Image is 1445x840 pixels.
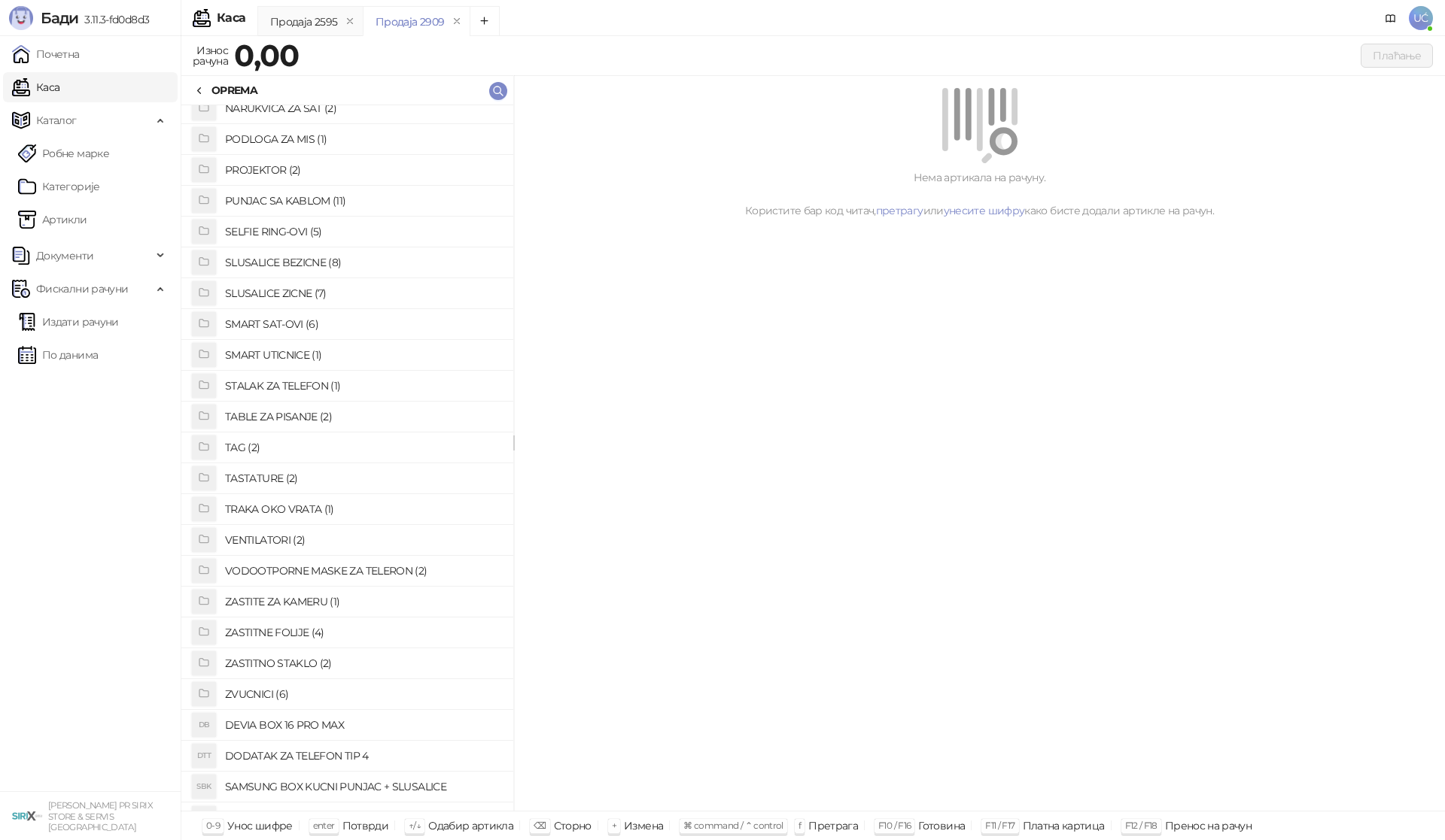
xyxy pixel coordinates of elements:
div: Потврди [342,816,389,835]
div: Каса [217,12,245,24]
h4: SLUSALICE ZICNE (7) [225,281,501,305]
a: Документација [1379,6,1403,30]
h4: ZVUCNICI (6) [225,682,501,706]
div: Унос шифре [227,816,293,835]
span: ↑/↓ [409,820,421,831]
img: Logo [9,6,33,30]
span: Каталог [36,105,77,135]
div: Одабир артикла [428,816,513,835]
button: remove [447,15,467,28]
div: Пренос на рачун [1165,816,1252,835]
a: Робне марке [18,138,109,168]
div: Сторно [554,816,592,835]
small: [PERSON_NAME] PR SIRIX STORE & SERVIS [GEOGRAPHIC_DATA] [48,800,153,832]
strong: 0,00 [234,37,299,74]
h4: TAG (2) [225,435,501,459]
h4: SMART UTICNICE (1) [225,343,501,367]
h4: DODATAK ZA TELEFON TIP 4 [225,744,501,768]
div: grid [181,105,513,811]
h4: VENTILATORI (2) [225,528,501,552]
a: Каса [12,72,59,102]
h4: NARUKVICA ZA SAT (2) [225,96,501,120]
div: TF [192,806,216,830]
div: OPREMA [211,82,257,99]
span: Фискални рачуни [36,274,128,304]
span: + [612,820,616,831]
div: DTT [192,744,216,768]
button: Плаћање [1361,44,1433,68]
span: Документи [36,241,93,271]
a: Издати рачуни [18,307,119,337]
div: Износ рачуна [190,41,231,71]
div: Платна картица [1023,816,1105,835]
img: 64x64-companyLogo-cb9a1907-c9b0-4601-bb5e-5084e694c383.png [12,801,42,831]
a: Почетна [12,39,80,69]
h4: TRAKA ZA FOTOAPARAT [225,806,501,830]
div: Продаја 2909 [376,14,444,30]
h4: ZASTITNE FOLIJE (4) [225,620,501,644]
div: Готовина [918,816,965,835]
div: Нема артикала на рачуну. Користите бар код читач, или како бисте додали артикле на рачун. [532,169,1427,219]
h4: TASTATURE (2) [225,466,501,490]
span: F10 / F16 [878,820,911,831]
h4: SELFIE RING-OVI (5) [225,220,501,244]
span: ⌘ command / ⌃ control [683,820,783,831]
div: DB [192,713,216,737]
span: 3.11.3-fd0d8d3 [78,13,149,26]
a: унесите шифру [944,204,1025,217]
a: ArtikliАртикли [18,205,87,235]
span: UĆ [1409,6,1433,30]
h4: TABLE ZA PISANJE (2) [225,405,501,429]
h4: PUNJAC SA KABLOM (11) [225,189,501,213]
h4: PROJEKTOR (2) [225,158,501,182]
a: По данима [18,340,98,370]
div: SBK [192,775,216,799]
span: F12 / F18 [1125,820,1158,831]
button: Add tab [470,6,500,36]
div: Измена [624,816,663,835]
h4: VODOOTPORNE MASKE ZA TELERON (2) [225,559,501,583]
a: претрагу [876,204,923,217]
span: enter [313,820,335,831]
h4: SLUSALICE BEZICNE (8) [225,250,501,274]
h4: STALAK ZA TELEFON (1) [225,374,501,398]
span: 0-9 [206,820,220,831]
h4: DEVIA BOX 16 PRO MAX [225,713,501,737]
span: F11 / F17 [985,820,1015,831]
div: Продаја 2595 [270,14,337,30]
h4: ZASTITNO STAKLO (2) [225,651,501,675]
h4: TRAKA OKO VRATA (1) [225,497,501,521]
span: ⌫ [534,820,546,831]
span: f [799,820,801,831]
h4: PODLOGA ZA MIS (1) [225,127,501,151]
h4: ZASTITE ZA KAMERU (1) [225,590,501,614]
a: Категорије [18,171,100,202]
div: Претрага [808,816,858,835]
span: Бади [41,9,78,27]
h4: SAMSUNG BOX KUCNI PUNJAC + SLUSALICE [225,775,501,799]
h4: SMART SAT-OVI (6) [225,312,501,336]
button: remove [340,15,360,28]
